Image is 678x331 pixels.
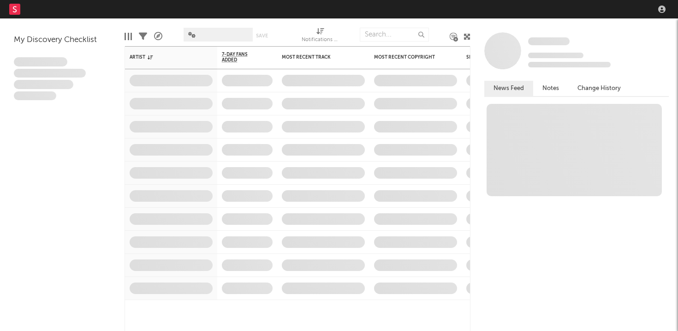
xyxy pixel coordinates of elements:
span: Tracking Since: [DATE] [528,53,583,58]
span: Lorem ipsum dolor [14,57,67,66]
input: Search... [360,28,429,42]
div: Notifications (Artist) [302,35,339,46]
div: Filters [139,23,147,50]
span: Aliquam viverra [14,91,56,101]
button: News Feed [484,81,533,96]
div: Notifications (Artist) [302,23,339,50]
a: Some Artist [528,37,570,46]
span: Praesent ac interdum [14,80,73,89]
button: Notes [533,81,568,96]
div: Artist [130,54,199,60]
button: Save [256,33,268,38]
div: Most Recent Track [282,54,351,60]
span: Some Artist [528,37,570,45]
span: 7-Day Fans Added [222,52,259,63]
div: Most Recent Copyright [374,54,443,60]
button: Change History [568,81,630,96]
div: Spotify Monthly Listeners [466,54,535,60]
div: A&R Pipeline [154,23,162,50]
span: Integer aliquet in purus et [14,69,86,78]
div: Edit Columns [125,23,132,50]
span: 0 fans last week [528,62,611,67]
div: My Discovery Checklist [14,35,111,46]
